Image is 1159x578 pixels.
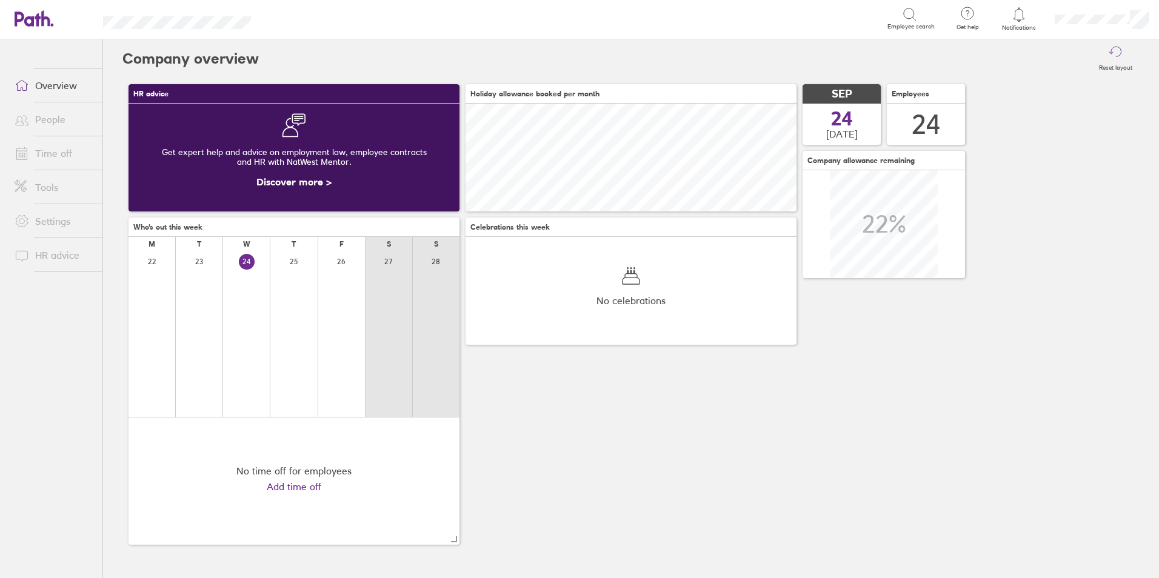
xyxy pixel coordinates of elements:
span: Notifications [1000,24,1039,32]
a: Overview [5,73,102,98]
a: Notifications [1000,6,1039,32]
span: Get help [948,24,987,31]
a: Tools [5,175,102,199]
div: Get expert help and advice on employment law, employee contracts and HR with NatWest Mentor. [138,138,450,176]
div: S [387,240,391,248]
a: Add time off [267,481,321,492]
span: SEP [832,88,852,101]
a: Time off [5,141,102,165]
div: No time off for employees [236,465,352,476]
span: Celebrations this week [470,223,550,231]
h2: Company overview [122,39,259,78]
div: W [243,240,250,248]
a: HR advice [5,243,102,267]
div: Search [284,13,315,24]
span: Employees [892,90,929,98]
div: T [292,240,296,248]
div: S [434,240,438,248]
a: Discover more > [256,176,332,188]
div: M [149,240,155,248]
a: Settings [5,209,102,233]
div: 24 [912,109,941,140]
span: No celebrations [596,295,666,306]
span: 24 [831,109,853,128]
span: [DATE] [826,128,858,139]
span: HR advice [133,90,169,98]
span: Company allowance remaining [807,156,915,165]
label: Reset layout [1092,61,1140,71]
a: People [5,107,102,131]
span: Who's out this week [133,223,202,231]
button: Reset layout [1092,39,1140,78]
div: T [197,240,201,248]
span: Employee search [887,23,935,30]
div: F [339,240,344,248]
span: Holiday allowance booked per month [470,90,600,98]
